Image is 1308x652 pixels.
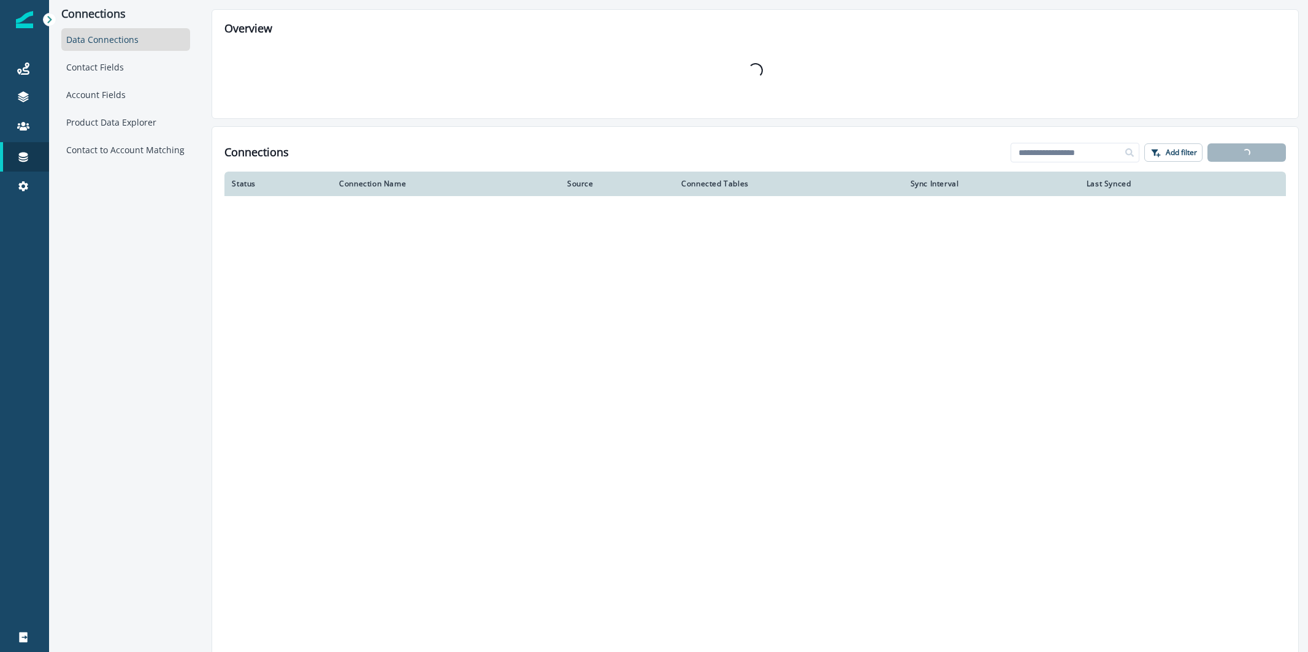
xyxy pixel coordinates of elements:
p: Add new connection [1212,153,1281,161]
a: Inbound webhooks [59,203,170,221]
a: Salesforce campaigns [59,226,170,245]
div: Connection Name [339,179,553,189]
div: Data Connections [61,28,190,51]
a: Forms [59,180,170,199]
p: Forms [66,183,91,195]
p: Salesforce campaigns [66,229,155,241]
p: Connections [61,7,190,21]
a: Tokens [59,111,170,129]
div: Contact Fields [61,56,190,78]
div: Last Synced [1087,179,1237,189]
p: Inbound webhooks [66,205,143,218]
p: Add filter [1166,148,1197,157]
div: Source [567,179,667,189]
a: Static lists [59,134,170,152]
button: Add filter [1144,143,1203,162]
div: Sync Interval [911,179,1072,189]
h1: Connections [224,146,289,159]
a: Outbound webhooks [59,157,170,175]
p: Emails [66,91,93,104]
div: Status [232,179,324,189]
p: Static lists [66,137,107,150]
div: Connected Tables [681,179,895,189]
p: Outbound webhooks [66,159,151,172]
a: Emails [59,88,170,106]
h2: Overview [224,22,1286,36]
p: Tokens [66,113,94,126]
img: Inflection [16,11,33,28]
